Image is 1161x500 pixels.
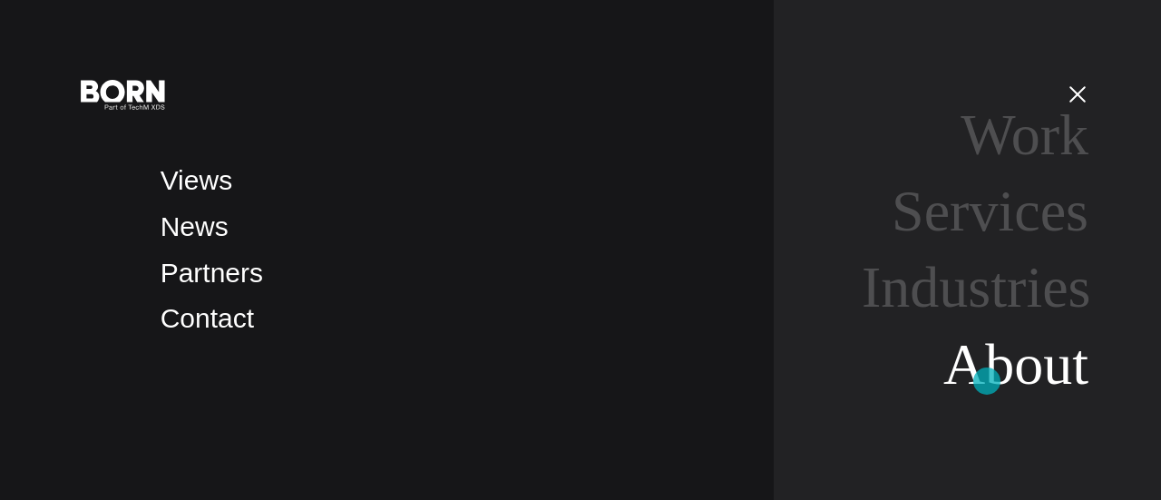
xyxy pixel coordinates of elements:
a: Work [961,103,1088,167]
a: Partners [161,258,263,288]
a: Services [892,179,1088,243]
a: News [161,211,229,241]
a: Contact [161,303,254,333]
a: Views [161,165,232,195]
button: Open [1056,74,1099,113]
a: About [943,332,1088,397]
a: Industries [862,255,1091,319]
